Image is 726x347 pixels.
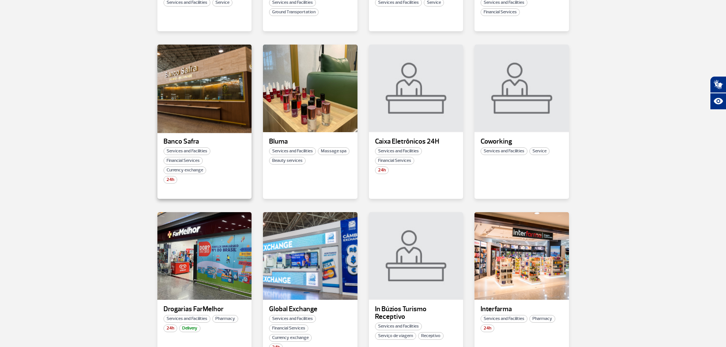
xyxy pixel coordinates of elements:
[163,166,206,174] span: Currency exchange
[710,93,726,110] button: Abrir recursos assistivos.
[163,315,210,323] span: Services and Facilities
[710,76,726,93] button: Abrir tradutor de língua de sinais.
[163,305,246,313] p: Drogarias FarMelhor
[163,147,210,155] span: Services and Facilities
[269,157,306,165] span: Beauty services
[481,325,494,332] span: 24h
[529,147,550,155] span: Service
[163,176,177,184] span: 24h
[375,147,422,155] span: Services and Facilities
[481,315,527,323] span: Services and Facilities
[318,147,349,155] span: Massage spa
[481,8,520,16] span: Financial Services
[269,305,351,313] p: Global Exchange
[375,332,416,340] span: Serviço de viagem
[375,305,457,321] p: In Búzios Turismo Receptivo
[375,138,457,146] p: Caixa Eletrônicos 24H
[269,147,316,155] span: Services and Facilities
[529,315,555,323] span: Pharmacy
[481,147,527,155] span: Services and Facilities
[375,157,414,165] span: Financial Services
[269,138,351,146] p: Bluma
[269,325,308,332] span: Financial Services
[375,166,389,174] span: 24h
[163,138,246,146] p: Banco Safra
[269,334,312,342] span: Currency exchange
[481,138,563,146] p: Coworking
[418,332,444,340] span: Receptivo
[481,305,563,313] p: Interfarma
[269,315,316,323] span: Services and Facilities
[212,315,238,323] span: Pharmacy
[163,325,177,332] span: 24h
[269,8,319,16] span: Ground Transportation
[163,157,203,165] span: Financial Services
[375,323,422,330] span: Services and Facilities
[179,325,200,332] span: Delivery
[710,76,726,110] div: Plugin de acessibilidade da Hand Talk.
